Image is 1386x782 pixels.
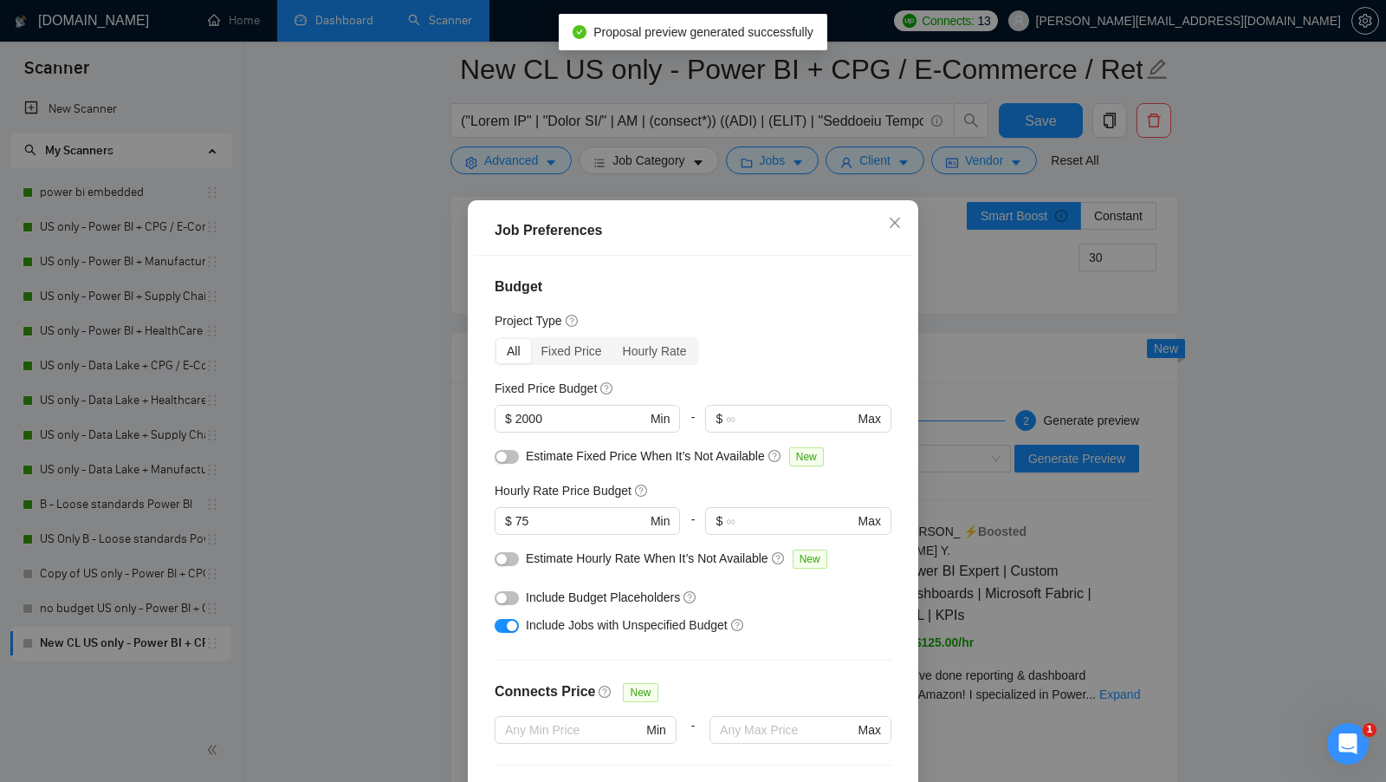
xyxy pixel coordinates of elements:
span: Estimate Hourly Rate When It’s Not Available [526,551,768,565]
h5: Hourly Rate Price Budget [495,481,631,500]
span: question-circle [635,484,649,498]
span: Min [651,409,670,428]
span: close [888,216,902,230]
span: question-circle [599,685,612,699]
input: 0 [515,409,647,428]
span: $ [505,409,512,428]
input: Any Min Price [505,720,643,740]
span: Proposal preview generated successfully [593,25,813,39]
span: New [793,550,827,569]
span: question-circle [600,381,614,395]
input: ∞ [726,409,854,428]
h5: Project Type [495,311,562,330]
h5: Fixed Price Budget [495,379,597,398]
span: $ [716,512,722,531]
span: question-circle [683,590,697,604]
input: Any Max Price [720,720,854,740]
span: Estimate Fixed Price When It’s Not Available [526,449,765,463]
span: check-circle [573,25,586,39]
span: Include Jobs with Unspecified Budget [526,618,728,632]
div: All [496,339,531,363]
span: Include Budget Placeholders [526,590,680,604]
h4: Budget [495,277,891,297]
div: - [677,716,709,765]
div: - [680,507,705,549]
h4: Connects Price [495,681,595,702]
div: Hourly Rate [612,339,697,363]
input: 0 [515,512,647,531]
span: Min [651,512,670,531]
span: question-circle [731,618,745,632]
span: question-circle [566,314,580,328]
div: Fixed Price [531,339,612,363]
span: $ [716,409,722,428]
span: Max [858,512,881,531]
span: question-circle [772,551,786,565]
span: New [789,447,824,466]
span: Max [858,720,881,740]
iframe: Intercom live chat [1327,723,1369,765]
span: Max [858,409,881,428]
span: $ [505,512,512,531]
span: 1 [1363,723,1376,737]
input: ∞ [726,512,854,531]
div: - [680,405,705,446]
span: New [623,683,657,702]
button: Close [871,200,918,247]
span: question-circle [768,449,782,463]
span: Min [646,720,666,740]
div: Job Preferences [495,220,891,241]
